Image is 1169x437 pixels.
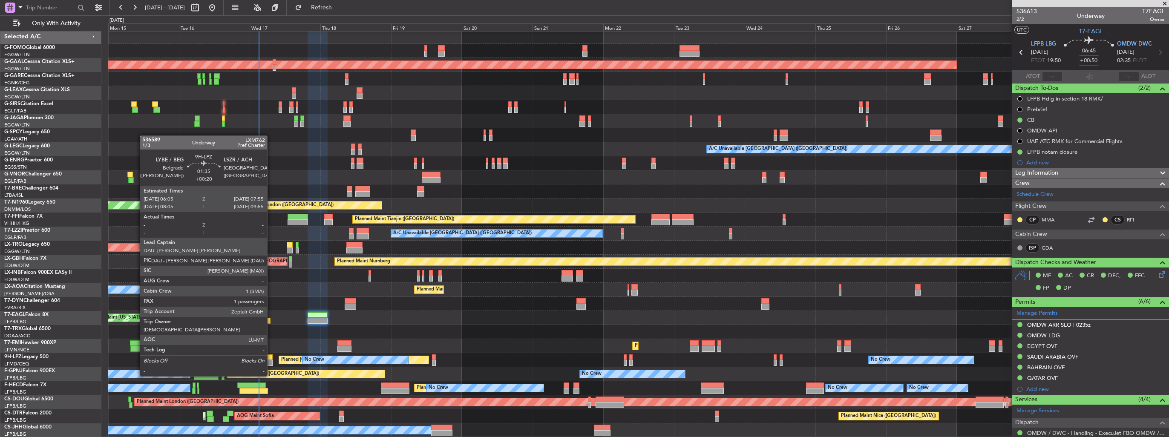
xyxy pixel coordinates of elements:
[4,101,53,106] a: G-SIRSCitation Excel
[462,23,533,31] div: Sat 20
[1015,178,1030,188] span: Crew
[4,347,29,353] a: LFMN/NCE
[1082,47,1096,55] span: 06:45
[4,122,30,128] a: EGGW/LTN
[4,158,53,163] a: G-ENRGPraetor 600
[337,255,390,268] div: Planned Maint Nurnberg
[4,45,55,50] a: G-FOMOGlobal 6000
[709,143,847,155] div: A/C Unavailable [GEOGRAPHIC_DATA] ([GEOGRAPHIC_DATA])
[1043,284,1049,293] span: FP
[4,66,30,72] a: EGGW/LTN
[137,396,239,408] div: Planned Maint London ([GEOGRAPHIC_DATA])
[230,368,319,380] div: AOG Maint Paris ([GEOGRAPHIC_DATA])
[1108,272,1121,280] span: DFC,
[4,389,26,395] a: LFPB/LBG
[108,23,179,31] div: Mon 15
[1027,429,1165,437] a: OMDW / DWC - Handling - ExecuJet FBO OMDW / DWC
[1141,72,1155,81] span: ALDT
[1025,243,1039,253] div: ISP
[1042,244,1061,252] a: GDA
[4,403,26,409] a: LFPB/LBG
[4,368,55,374] a: F-GPNJFalcon 900EX
[4,270,21,275] span: LX-INB
[1111,215,1125,224] div: CS
[1031,40,1056,49] span: LFPB LBG
[145,4,185,11] span: [DATE] - [DATE]
[179,23,250,31] div: Tue 16
[1027,353,1078,360] div: SAUDI ARABIA OVF
[1027,116,1034,124] div: CB
[1015,168,1058,178] span: Leg Information
[1027,374,1058,382] div: QATAR OVF
[1027,332,1060,339] div: OMDW LDG
[4,172,62,177] a: G-VNORChallenger 650
[1087,272,1094,280] span: CR
[4,397,24,402] span: CS-DOU
[4,228,22,233] span: T7-LZZI
[1026,159,1165,166] div: Add new
[1027,127,1057,134] div: OMDW API
[1079,27,1103,36] span: T7-EAGL
[4,417,26,423] a: LFPB/LBG
[4,108,26,114] a: EGLF/FAB
[4,59,75,64] a: G-GAALCessna Citation XLS+
[4,164,27,170] a: EGSS/STN
[291,1,342,14] button: Refresh
[26,1,75,14] input: Trip Number
[4,52,30,58] a: EGGW/LTN
[582,368,602,380] div: No Crew
[4,115,54,121] a: G-JAGAPhenom 300
[4,129,50,135] a: G-SPCYLegacy 650
[4,340,56,345] a: T7-EMIHawker 900XP
[391,23,462,31] div: Fri 19
[1027,321,1091,328] div: OMDW ARR SLOT 0235z
[1138,297,1151,306] span: (6/6)
[250,23,320,31] div: Wed 17
[4,425,23,430] span: CS-JHH
[4,178,26,184] a: EGLF/FAB
[1027,95,1103,102] div: LFPB Hdlg in section 18 RMK/
[4,144,23,149] span: G-LEGC
[1027,148,1077,155] div: LFPB notam closure
[4,87,23,92] span: G-LEAX
[1043,272,1051,280] span: MF
[1015,83,1058,93] span: Dispatch To-Dos
[4,87,70,92] a: G-LEAXCessna Citation XLS
[674,23,745,31] div: Tue 23
[4,214,43,219] a: T7-FFIFalcon 7X
[1015,201,1047,211] span: Flight Crew
[1027,342,1057,350] div: EGYPT OVF
[1065,272,1073,280] span: AC
[1016,309,1058,318] a: Manage Permits
[4,158,24,163] span: G-ENRG
[4,290,55,297] a: [PERSON_NAME]/QSA
[205,410,249,423] div: Planned Maint Sofia
[1138,395,1151,404] span: (4/4)
[4,382,23,388] span: F-HECD
[1063,284,1071,293] span: DP
[4,340,21,345] span: T7-EMI
[9,17,92,30] button: Only With Activity
[109,17,124,24] div: [DATE]
[4,298,60,303] a: T7-DYNChallenger 604
[4,425,52,430] a: CS-JHHGlobal 6000
[4,200,28,205] span: T7-N1960
[4,256,46,261] a: LX-GBHFalcon 7X
[815,23,886,31] div: Thu 25
[1077,11,1105,20] div: Underway
[4,326,22,331] span: T7-TRX
[886,23,957,31] div: Fri 26
[4,172,25,177] span: G-VNOR
[4,354,21,359] span: 9H-LPZ
[1027,138,1123,145] div: UAE ATC RMK for Commercial Flights
[533,23,603,31] div: Sun 21
[4,80,30,86] a: EGNR/CEG
[4,73,75,78] a: G-GARECessna Citation XLS+
[4,228,50,233] a: T7-LZZIPraetor 600
[1117,48,1134,57] span: [DATE]
[1014,26,1029,34] button: UTC
[4,284,24,289] span: LX-AOA
[4,361,29,367] a: LFMD/CEQ
[4,115,24,121] span: G-JAGA
[635,339,716,352] div: Planned Maint [GEOGRAPHIC_DATA]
